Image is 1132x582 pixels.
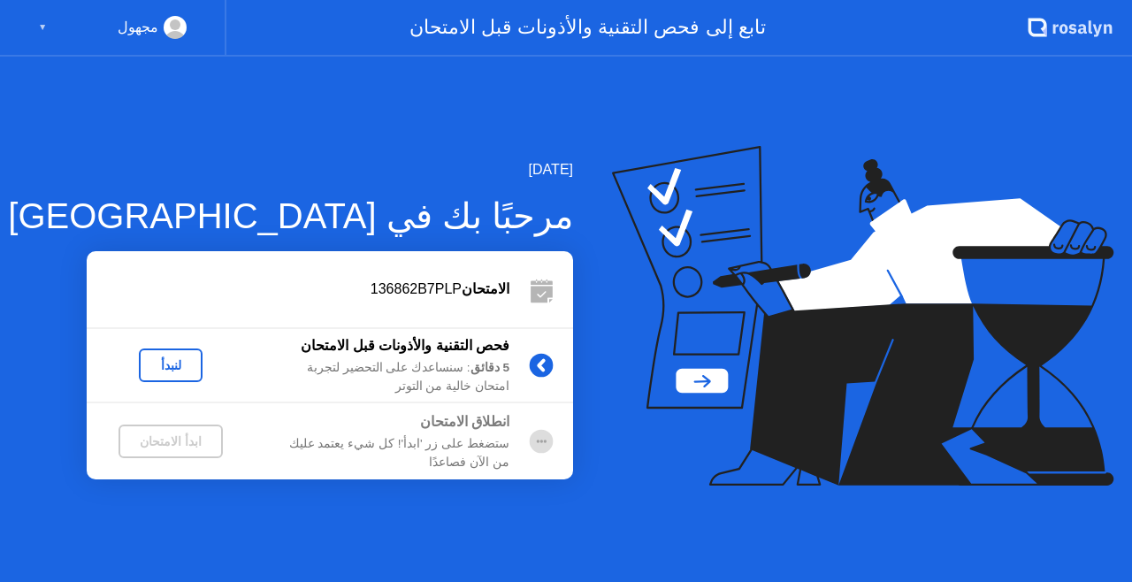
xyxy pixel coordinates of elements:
div: 136862B7PLP [87,279,509,300]
div: مرحبًا بك في [GEOGRAPHIC_DATA] [8,189,573,242]
div: ▼ [38,16,47,39]
b: الامتحان [462,281,509,296]
div: ابدأ الامتحان [126,434,216,448]
b: انطلاق الامتحان [420,414,509,429]
div: مجهول [118,16,158,39]
button: ابدأ الامتحان [119,425,223,458]
div: [DATE] [8,159,573,180]
div: ستضغط على زر 'ابدأ'! كل شيء يعتمد عليك من الآن فصاعدًا [255,435,509,471]
div: لنبدأ [146,358,195,372]
button: لنبدأ [139,348,203,382]
b: فحص التقنية والأذونات قبل الامتحان [301,338,509,353]
div: : سنساعدك على التحضير لتجربة امتحان خالية من التوتر [255,359,509,395]
b: 5 دقائق [470,361,509,374]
